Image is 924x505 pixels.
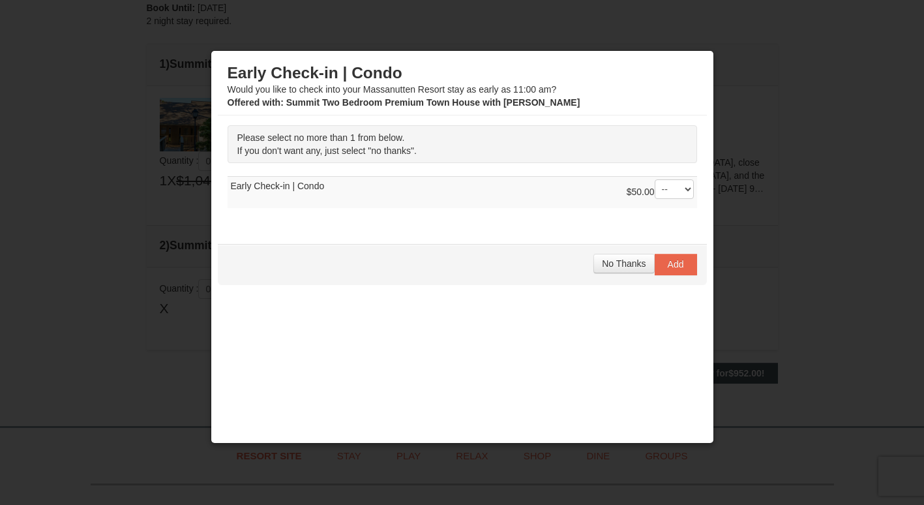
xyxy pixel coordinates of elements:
[228,97,281,108] span: Offered with
[655,254,697,275] button: Add
[237,132,405,143] span: Please select no more than 1 from below.
[228,177,697,209] td: Early Check-in | Condo
[228,97,580,108] strong: : Summit Two Bedroom Premium Town House with [PERSON_NAME]
[228,63,697,83] h3: Early Check-in | Condo
[593,254,654,273] button: No Thanks
[602,258,646,269] span: No Thanks
[228,63,697,109] div: Would you like to check into your Massanutten Resort stay as early as 11:00 am?
[668,259,684,269] span: Add
[627,179,694,206] div: $50.00
[237,145,417,156] span: If you don't want any, just select "no thanks".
